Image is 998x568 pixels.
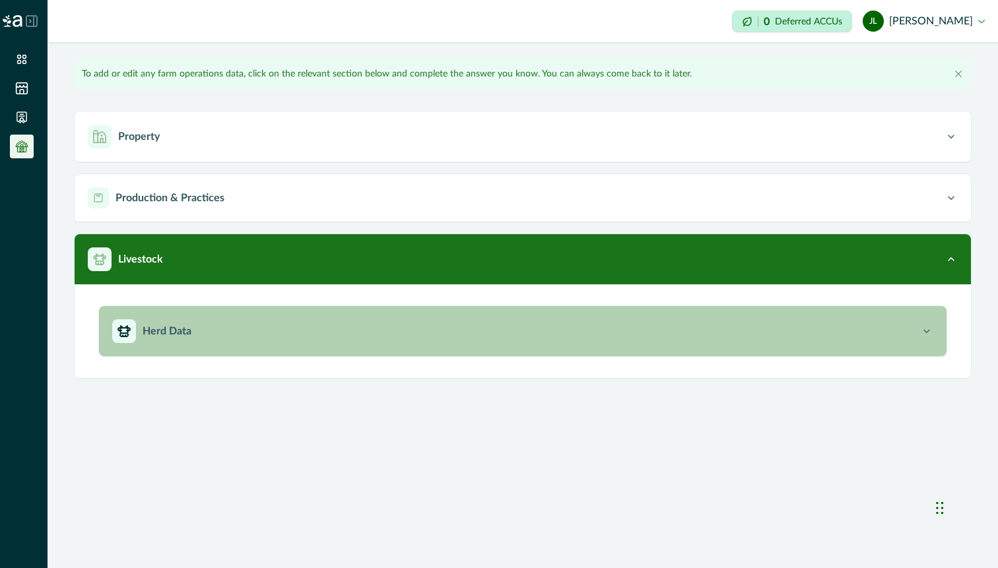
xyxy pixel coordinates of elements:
[118,251,163,267] p: Livestock
[99,306,947,356] button: Herd Data
[775,16,842,26] p: Deferred ACCUs
[75,234,971,284] button: Livestock
[75,284,971,378] div: Livestock
[116,190,224,206] p: Production & Practices
[936,488,944,528] div: Drag
[764,16,770,27] p: 0
[143,323,191,339] p: Herd Data
[3,15,22,27] img: Logo
[75,174,971,222] button: Production & Practices
[118,129,160,144] p: Property
[932,475,998,538] iframe: Chat Widget
[82,67,692,81] p: To add or edit any farm operations data, click on the relevant section below and complete the ans...
[950,66,966,82] button: Close
[75,111,971,162] button: Property
[863,5,985,37] button: Jean Liebenberg[PERSON_NAME]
